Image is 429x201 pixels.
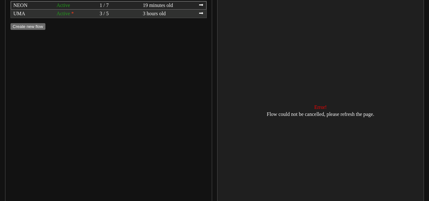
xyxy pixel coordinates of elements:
[57,11,95,17] div: Active
[57,3,95,8] div: Active
[314,104,327,110] span: Error!
[143,11,194,17] div: 3 hours old
[262,111,379,117] span: Flow could not be cancelled, please refresh the page.
[143,3,194,8] div: 19 minutes old
[13,3,51,8] div: NEON
[100,11,138,17] div: 3 / 5
[199,11,204,17] div: ⮕
[199,3,204,8] div: ⮕
[13,11,51,17] div: UMA
[10,23,45,30] button: Create new flow
[100,3,138,8] div: 1 / 7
